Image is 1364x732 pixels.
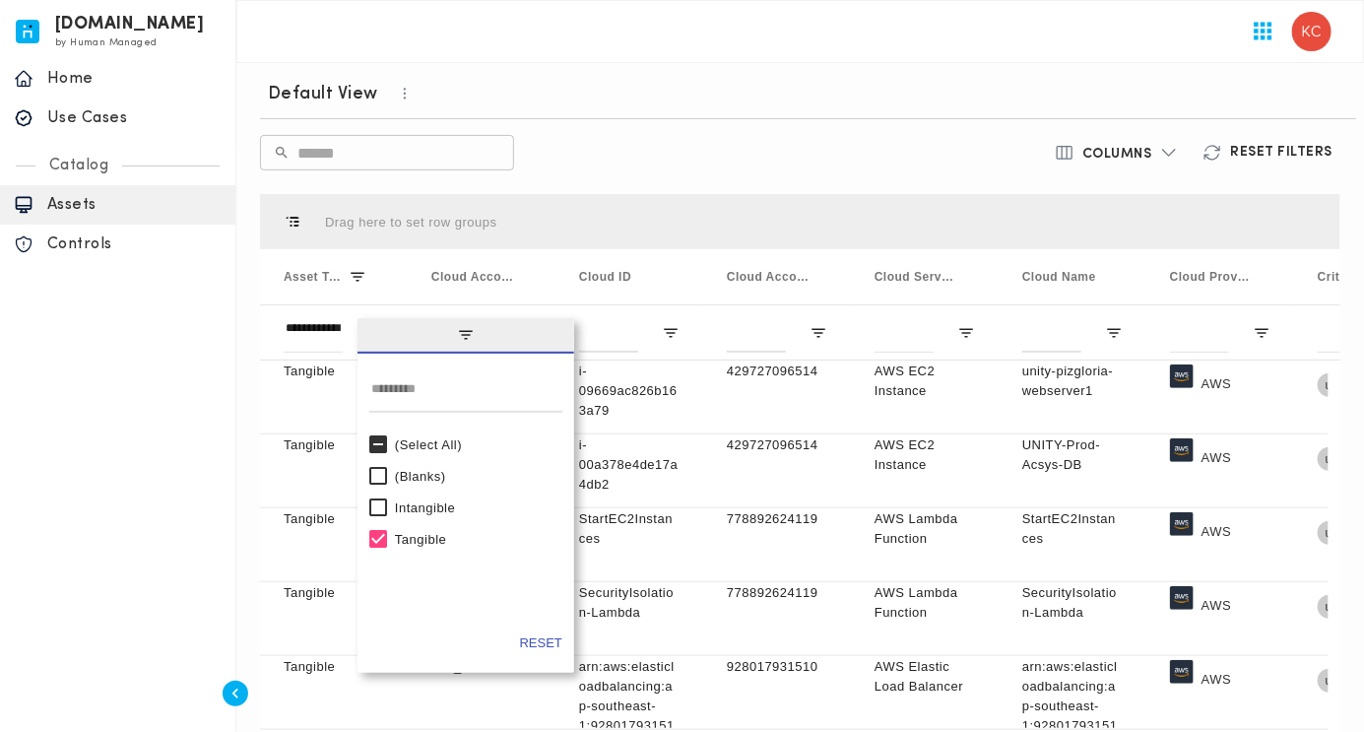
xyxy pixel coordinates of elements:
[47,195,222,215] p: Assets
[395,469,554,484] div: (Blanks)
[875,362,975,401] p: AWS EC2 Instance
[395,500,554,515] div: Intangible
[357,318,574,673] div: Column Menu
[284,657,384,677] p: Tangible
[395,437,554,452] div: (Select All)
[875,583,975,623] p: AWS Lambda Function
[1202,435,1232,481] p: AWS
[1105,324,1123,342] button: Open Filter Menu
[268,83,378,106] h6: Default View
[47,108,222,128] p: Use Cases
[1230,144,1332,162] h6: Reset Filters
[1022,313,1081,353] input: Cloud Name Filter Input
[579,583,680,623] p: SecurityIsolation-Lambda
[1202,362,1232,407] p: AWS
[47,234,222,254] p: Controls
[1022,435,1123,475] p: UNITY-Prod-Acsys-DB
[357,318,574,354] span: filter
[325,215,497,230] span: Drag here to set row groups
[1082,146,1152,164] h6: Columns
[395,532,554,547] div: Tangible
[1202,509,1232,555] p: AWS
[727,583,827,603] p: 778892624119
[35,156,123,175] p: Catalog
[325,215,497,230] div: Row Groups
[55,37,157,48] span: by Human Managed
[47,69,222,89] p: Home
[431,313,490,353] input: Cloud Account Name Filter Input
[284,435,384,455] p: Tangible
[662,324,680,342] button: Open Filter Menu
[520,633,562,653] button: Reset
[727,362,827,381] p: 429727096514
[579,270,631,284] span: Cloud ID
[1292,12,1332,51] img: Kristofferson Campilan
[284,509,384,529] p: Tangible
[1284,4,1339,59] button: User
[1253,324,1270,342] button: Open Filter Menu
[1043,135,1192,170] button: Columns
[875,270,957,284] span: Cloud Service Name
[1170,270,1253,284] span: Cloud Provider
[1022,509,1123,549] p: StartEC2Instances
[369,373,562,413] input: Search filter values
[1022,362,1123,401] p: unity-pizgloria-webserver1
[1022,270,1096,284] span: Cloud Name
[810,324,827,342] button: Open Filter Menu
[727,435,827,455] p: 429727096514
[1022,583,1123,623] p: SecurityIsolation-Lambda
[875,657,975,697] p: AWS Elastic Load Balancer
[727,509,827,529] p: 778892624119
[579,509,680,549] p: StartEC2Instances
[727,657,827,677] p: 928017931510
[579,362,680,421] p: i-09669ac826b163a79
[875,435,975,475] p: AWS EC2 Instance
[1202,583,1232,629] p: AWS
[16,20,39,43] img: invicta.io
[579,435,680,495] p: i-00a378e4de17a4db2
[431,270,514,284] span: Cloud Account Name
[55,18,205,32] h6: [DOMAIN_NAME]
[284,583,384,603] p: Tangible
[284,362,384,381] p: Tangible
[579,313,638,353] input: Cloud ID Filter Input
[957,324,975,342] button: Open Filter Menu
[284,270,341,284] span: Asset Tag
[727,270,810,284] span: Cloud Account ID
[1202,657,1232,702] p: AWS
[357,429,574,555] div: Filter List
[875,509,975,549] p: AWS Lambda Function
[1191,135,1348,170] button: Reset Filters
[727,313,786,353] input: Cloud Account ID Filter Input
